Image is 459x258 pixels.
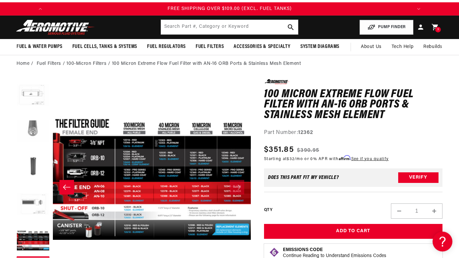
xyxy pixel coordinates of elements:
[264,144,294,156] span: $351.85
[59,180,74,194] button: Slide left
[412,2,425,16] button: Translation missing: en.sections.announcements.next_announcement
[300,43,339,50] span: System Diagrams
[196,43,224,50] span: Fuel Filters
[14,20,97,35] img: Aeromotive
[423,43,442,51] span: Rebuilds
[398,172,439,183] button: Verify
[17,152,50,185] button: Load image 6 in gallery view
[356,39,387,55] a: About Us
[298,130,313,135] strong: 12362
[360,20,413,35] button: PUMP FINDER
[168,6,292,11] span: FREE SHIPPING OVER $109.00 (EXCL. FUEL TANKS)
[37,60,61,67] a: Fuel Filters
[47,5,412,13] div: Announcement
[264,89,442,121] h1: 100 Micron Extreme Flow Fuel Filter with AN-16 ORB Ports & Stainless Mesh Element
[17,115,50,149] button: Load image 5 in gallery view
[361,44,382,49] span: About Us
[66,60,112,67] li: 100-Micron Filters
[161,20,298,34] input: Search by Part Number, Category or Keyword
[284,20,298,34] button: search button
[339,155,350,160] span: Affirm
[191,39,229,55] summary: Fuel Filters
[392,43,413,51] span: Tech Help
[229,39,295,55] summary: Accessories & Specialty
[47,5,412,13] div: 3 of 3
[351,157,389,161] a: See if you qualify - Learn more about Affirm Financing (opens in modal)
[269,247,280,258] img: Emissions code
[142,39,191,55] summary: Fuel Regulators
[230,180,244,194] button: Slide right
[34,2,47,16] button: Translation missing: en.sections.announcements.previous_announcement
[283,247,323,252] strong: Emissions Code
[387,39,418,55] summary: Tech Help
[17,60,442,67] nav: breadcrumbs
[17,60,29,67] a: Home
[17,225,50,258] button: Load image 8 in gallery view
[264,224,442,239] button: Add to Cart
[264,156,389,162] p: Starting at /mo or 0% APR with .
[264,207,272,213] label: QTY
[112,60,301,67] li: 100 Micron Extreme Flow Fuel Filter with AN-16 ORB Ports & Stainless Mesh Element
[147,43,186,50] span: Fuel Regulators
[297,147,319,154] s: $390.95
[418,39,447,55] summary: Rebuilds
[17,43,62,50] span: Fuel & Water Pumps
[12,39,67,55] summary: Fuel & Water Pumps
[72,43,137,50] span: Fuel Cells, Tanks & Systems
[17,188,50,221] button: Load image 7 in gallery view
[264,129,442,137] div: Part Number:
[268,175,339,180] div: Does This part fit My vehicle?
[287,157,294,161] span: $32
[295,39,344,55] summary: System Diagrams
[17,79,50,112] button: Load image 4 in gallery view
[437,27,439,32] span: 3
[67,39,142,55] summary: Fuel Cells, Tanks & Systems
[234,43,290,50] span: Accessories & Specialty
